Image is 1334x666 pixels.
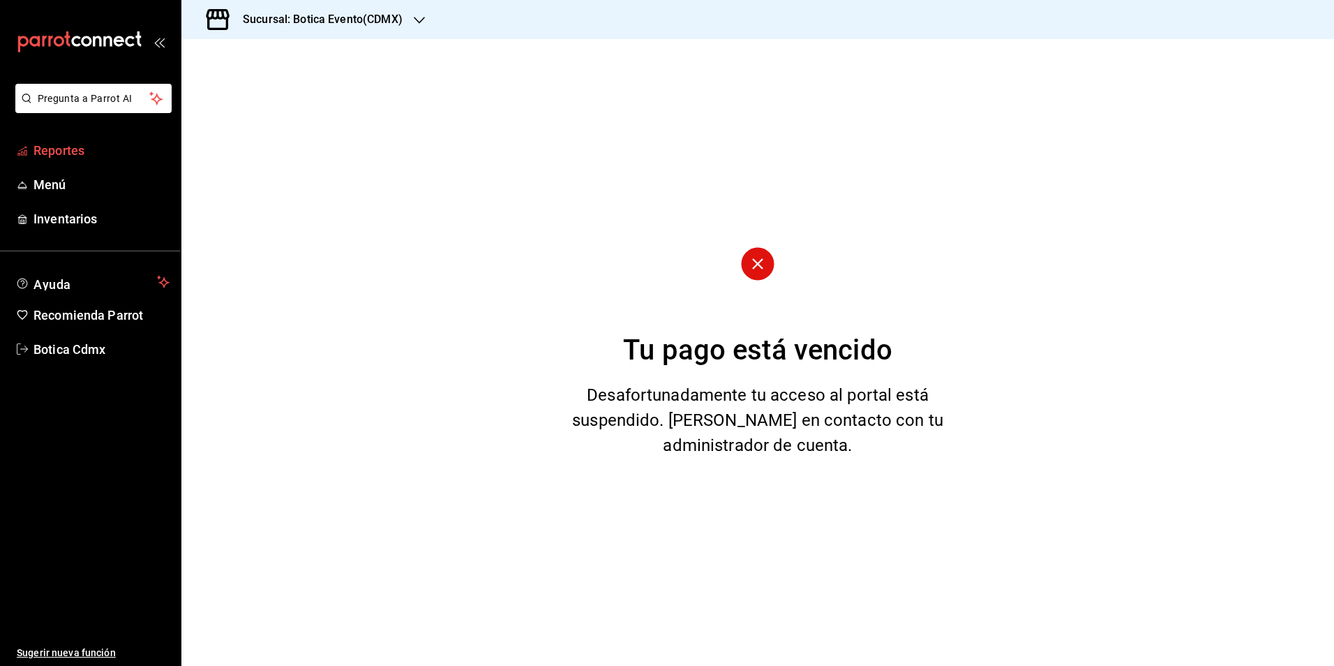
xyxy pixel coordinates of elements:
[623,330,892,371] div: Tu pago está vencido
[33,306,170,325] span: Recomienda Parrot
[33,209,170,228] span: Inventarios
[33,274,151,290] span: Ayuda
[33,340,170,359] span: Botica Cdmx
[232,11,403,28] h3: Sucursal: Botica Evento(CDMX)
[17,646,170,660] span: Sugerir nueva función
[153,36,165,47] button: open_drawer_menu
[15,84,172,113] button: Pregunta a Parrot AI
[33,141,170,160] span: Reportes
[10,101,172,116] a: Pregunta a Parrot AI
[33,175,170,194] span: Menú
[569,383,947,458] div: Desafortunadamente tu acceso al portal está suspendido. [PERSON_NAME] en contacto con tu administ...
[38,91,150,106] span: Pregunta a Parrot AI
